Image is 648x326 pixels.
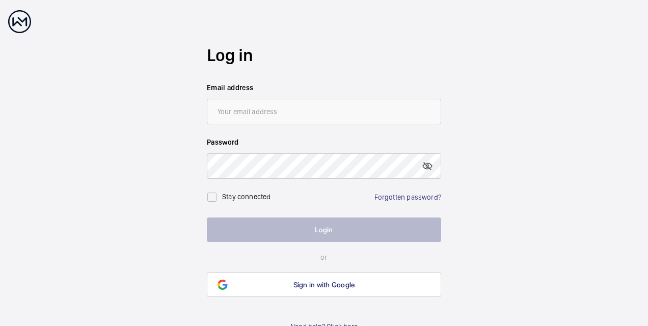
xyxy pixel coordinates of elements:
[207,83,441,93] label: Email address
[207,99,441,124] input: Your email address
[207,252,441,262] p: or
[293,281,355,289] span: Sign in with Google
[207,137,441,147] label: Password
[207,218,441,242] button: Login
[207,43,441,67] h2: Log in
[222,193,271,201] label: Stay connected
[374,193,441,201] a: Forgotten password?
